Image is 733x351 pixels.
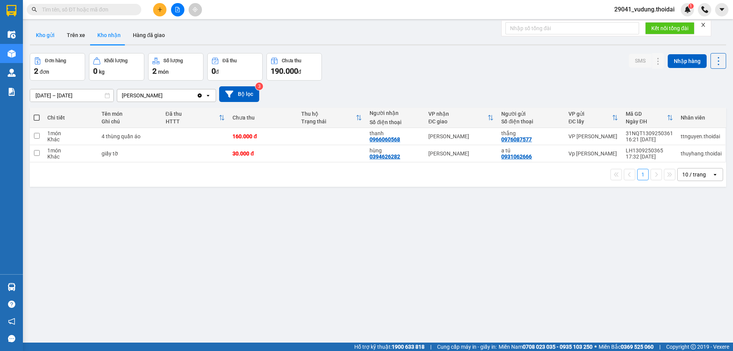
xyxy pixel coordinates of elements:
span: copyright [691,344,696,349]
div: Khối lượng [104,58,128,63]
div: [PERSON_NAME] [428,133,494,139]
th: Toggle SortBy [565,108,622,128]
div: Đơn hàng [45,58,66,63]
span: Cung cấp máy in - giấy in: [437,343,497,351]
input: Tìm tên, số ĐT hoặc mã đơn [42,5,132,14]
div: Trạng thái [301,118,356,125]
div: Thu hộ [301,111,356,117]
div: Đã thu [166,111,219,117]
span: Miền Nam [499,343,593,351]
div: 0931062666 [501,154,532,160]
img: warehouse-icon [8,283,16,291]
svg: Clear value [197,92,203,99]
div: LH1309250365 [626,147,673,154]
svg: open [205,92,211,99]
button: Bộ lọc [219,86,259,102]
div: 17:32 [DATE] [626,154,673,160]
span: Miền Bắc [599,343,654,351]
div: Chưa thu [232,115,294,121]
span: món [158,69,169,75]
div: Ngày ĐH [626,118,667,125]
svg: open [712,171,718,178]
div: Người gửi [501,111,561,117]
div: VP [PERSON_NAME] [568,133,618,139]
div: 31NQT1309250361 [626,130,673,136]
span: message [8,335,15,342]
span: question-circle [8,301,15,308]
div: 16:21 [DATE] [626,136,673,142]
div: Ghi chú [102,118,158,125]
button: 1 [637,169,649,180]
span: plus [157,7,163,12]
div: VP gửi [568,111,612,117]
div: 1 món [47,130,94,136]
span: đ [216,69,219,75]
span: 0 [212,66,216,76]
button: Kho nhận [91,26,127,44]
div: Số lượng [163,58,183,63]
img: warehouse-icon [8,69,16,77]
input: Selected Lý Nhân. [163,92,164,99]
div: hùng [370,147,421,154]
div: 0394626282 [370,154,400,160]
span: 29041_vudung.thoidai [608,5,681,14]
span: | [430,343,431,351]
strong: 1900 633 818 [392,344,425,350]
div: [PERSON_NAME] [428,150,494,157]
span: 2 [152,66,157,76]
div: Chưa thu [282,58,301,63]
button: Kho gửi [30,26,61,44]
span: notification [8,318,15,325]
th: Toggle SortBy [622,108,677,128]
div: thuyhang.thoidai [681,150,722,157]
button: Hàng đã giao [127,26,171,44]
div: ĐC lấy [568,118,612,125]
span: close [701,22,706,27]
div: 160.000 đ [232,133,294,139]
div: 0976087577 [501,136,532,142]
span: search [32,7,37,12]
div: thắng [501,130,561,136]
sup: 1 [688,3,694,9]
button: Đã thu0đ [207,53,263,81]
span: đ [298,69,301,75]
span: file-add [175,7,180,12]
div: Người nhận [370,110,421,116]
th: Toggle SortBy [162,108,229,128]
th: Toggle SortBy [425,108,497,128]
img: solution-icon [8,88,16,96]
button: plus [153,3,166,16]
div: Nhân viên [681,115,722,121]
div: giấy tờ [102,150,158,157]
div: Khác [47,154,94,160]
span: 1 [689,3,692,9]
div: 0966060568 [370,136,400,142]
div: 30.000 đ [232,150,294,157]
div: Tên món [102,111,158,117]
button: Khối lượng0kg [89,53,144,81]
div: HTTT [166,118,219,125]
button: Nhập hàng [668,54,707,68]
span: kg [99,69,105,75]
span: aim [192,7,198,12]
button: Chưa thu190.000đ [266,53,322,81]
div: ttnguyen.thoidai [681,133,722,139]
img: phone-icon [701,6,708,13]
strong: 0369 525 060 [621,344,654,350]
button: SMS [629,54,652,68]
span: | [659,343,660,351]
div: a tú [501,147,561,154]
span: Kết nối tổng đài [651,24,688,32]
strong: 0708 023 035 - 0935 103 250 [523,344,593,350]
div: Số điện thoại [501,118,561,125]
input: Select a date range. [30,89,113,102]
div: Vp [PERSON_NAME] [568,150,618,157]
div: 1 món [47,147,94,154]
span: Hỗ trợ kỹ thuật: [354,343,425,351]
span: caret-down [718,6,725,13]
div: Số điện thoại [370,119,421,125]
div: Chi tiết [47,115,94,121]
div: 4 thùng quần áo [102,133,158,139]
span: ⚪️ [594,345,597,348]
div: 10 / trang [682,171,706,178]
